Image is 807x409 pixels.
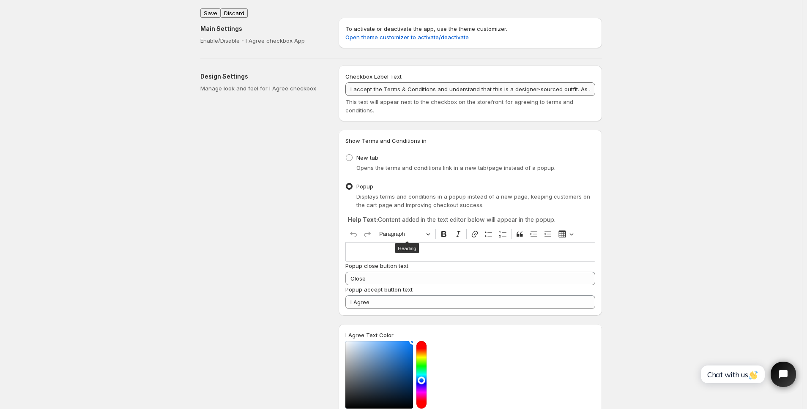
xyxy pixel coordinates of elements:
[692,354,803,394] iframe: Tidio Chat
[200,25,325,33] h2: Main Settings
[200,84,325,93] p: Manage look and feel for I Agree checkbox
[345,262,408,269] span: Popup close button text
[345,98,573,114] span: This text will appear next to the checkbox on the storefront for agreeing to terms and conditions.
[345,286,413,293] span: Popup accept button text
[347,216,378,223] strong: Help Text:
[356,183,373,190] span: Popup
[356,193,590,208] span: Displays terms and conditions in a popup instead of a new page, keeping customers on the cart pag...
[379,229,423,239] span: Paragraph
[345,242,595,261] div: Editor editing area: main. Press ⌥0 for help.
[345,73,402,80] span: Checkbox Label Text
[345,272,595,285] input: Enter the text for the popup close button (e.g., 'Close', 'Dismiss')
[398,245,416,251] span: Heading
[200,8,221,18] button: Save
[356,164,555,171] span: Opens the terms and conditions link in a new tab/page instead of a popup.
[345,331,394,339] label: I Agree Text Color
[345,34,469,41] a: Open theme customizer to activate/deactivate
[375,228,434,241] button: Paragraph, Heading
[200,36,325,45] p: Enable/Disable - I Agree checkbox App
[200,72,325,81] h2: Design Settings
[221,8,248,18] button: Discard
[345,137,427,144] span: Show Terms and Conditions in
[345,295,595,309] input: Enter the text for the accept button (e.g., 'I Agree', 'Accept', 'Confirm')
[345,226,595,242] div: Editor toolbar
[347,215,593,224] p: Content added in the text editor below will appear in the popup.
[356,154,378,161] span: New tab
[345,25,595,41] p: To activate or deactivate the app, use the theme customizer.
